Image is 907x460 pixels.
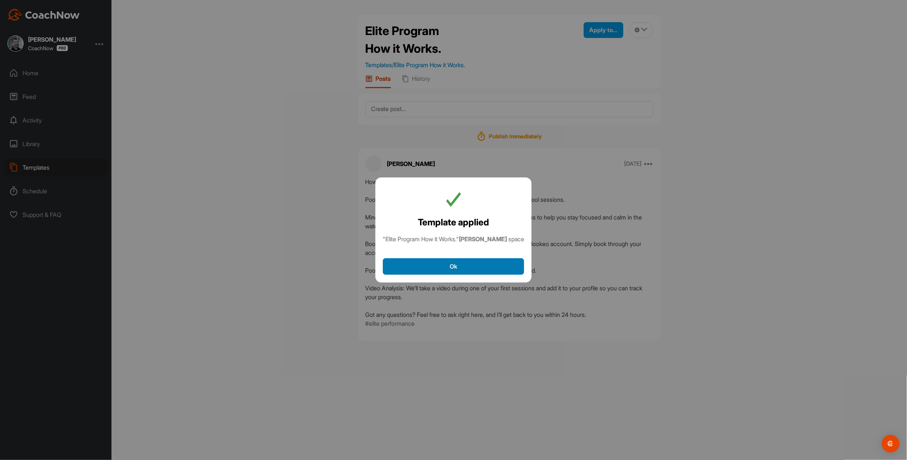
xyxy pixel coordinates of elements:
img: success [446,192,461,207]
button: Ok [383,258,524,275]
p: "Elite Program How it Works." space [383,235,524,243]
b: [PERSON_NAME] [459,235,507,243]
h1: Template applied [418,216,489,229]
div: Open Intercom Messenger [882,435,900,453]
